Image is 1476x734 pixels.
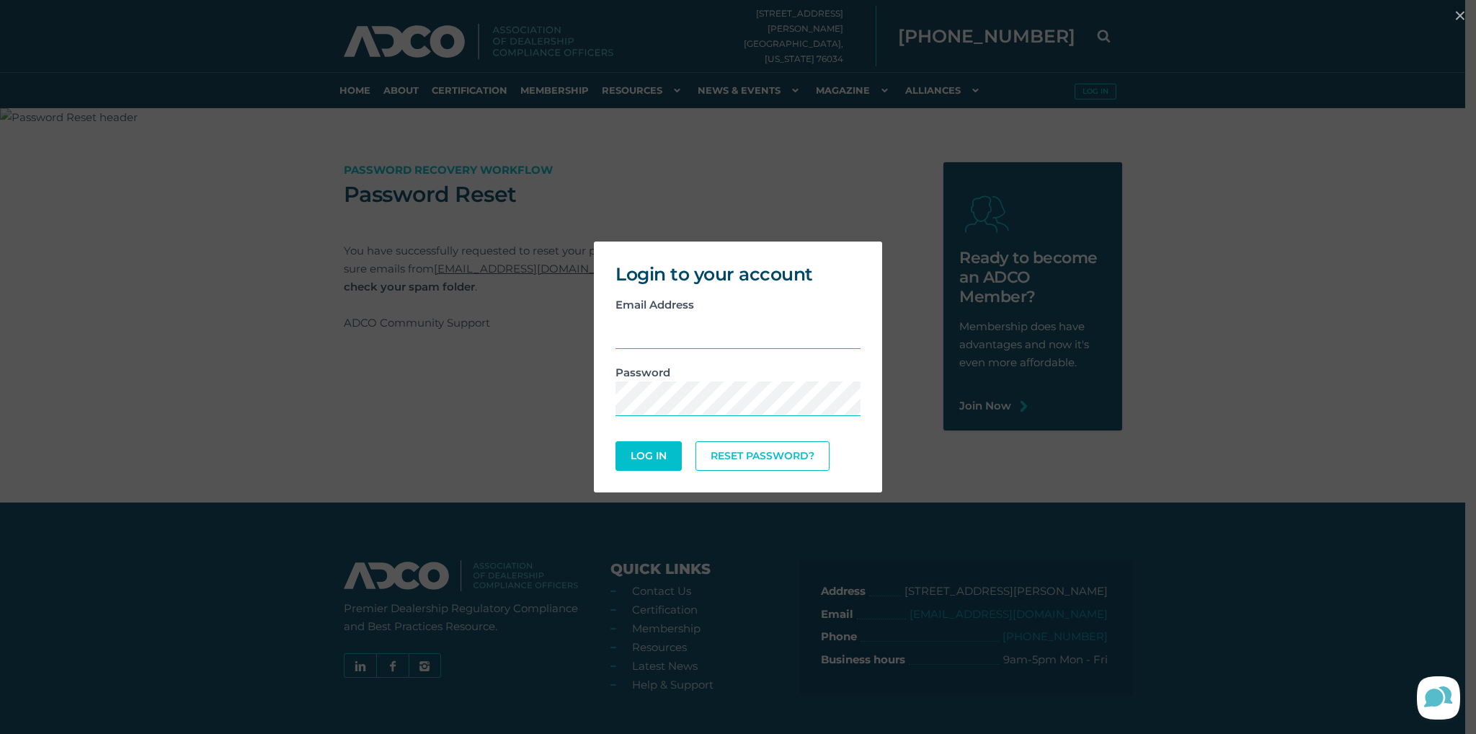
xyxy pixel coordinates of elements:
h2: Login to your account [615,263,861,285]
a: Reset Password? [695,441,830,471]
strong: Password [615,366,670,379]
iframe: Lucky Orange Messenger [1404,662,1476,734]
button: Log In [615,441,682,471]
strong: Email Address [615,298,694,311]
